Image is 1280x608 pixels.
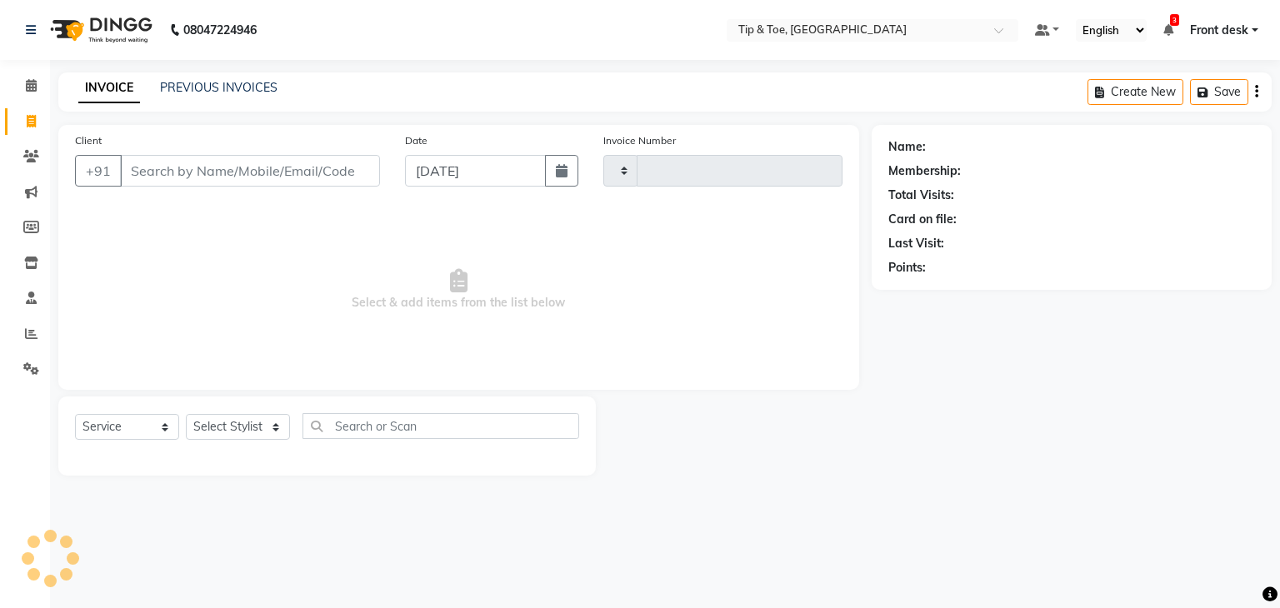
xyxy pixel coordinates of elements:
[888,211,957,228] div: Card on file:
[42,7,157,53] img: logo
[1170,14,1179,26] span: 3
[75,207,842,373] span: Select & add items from the list below
[78,73,140,103] a: INVOICE
[75,133,102,148] label: Client
[1163,22,1173,37] a: 3
[888,187,954,204] div: Total Visits:
[75,155,122,187] button: +91
[1190,79,1248,105] button: Save
[405,133,427,148] label: Date
[120,155,380,187] input: Search by Name/Mobile/Email/Code
[1087,79,1183,105] button: Create New
[888,235,944,252] div: Last Visit:
[1190,22,1248,39] span: Front desk
[160,80,277,95] a: PREVIOUS INVOICES
[888,138,926,156] div: Name:
[888,162,961,180] div: Membership:
[183,7,257,53] b: 08047224946
[302,413,579,439] input: Search or Scan
[603,133,676,148] label: Invoice Number
[888,259,926,277] div: Points:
